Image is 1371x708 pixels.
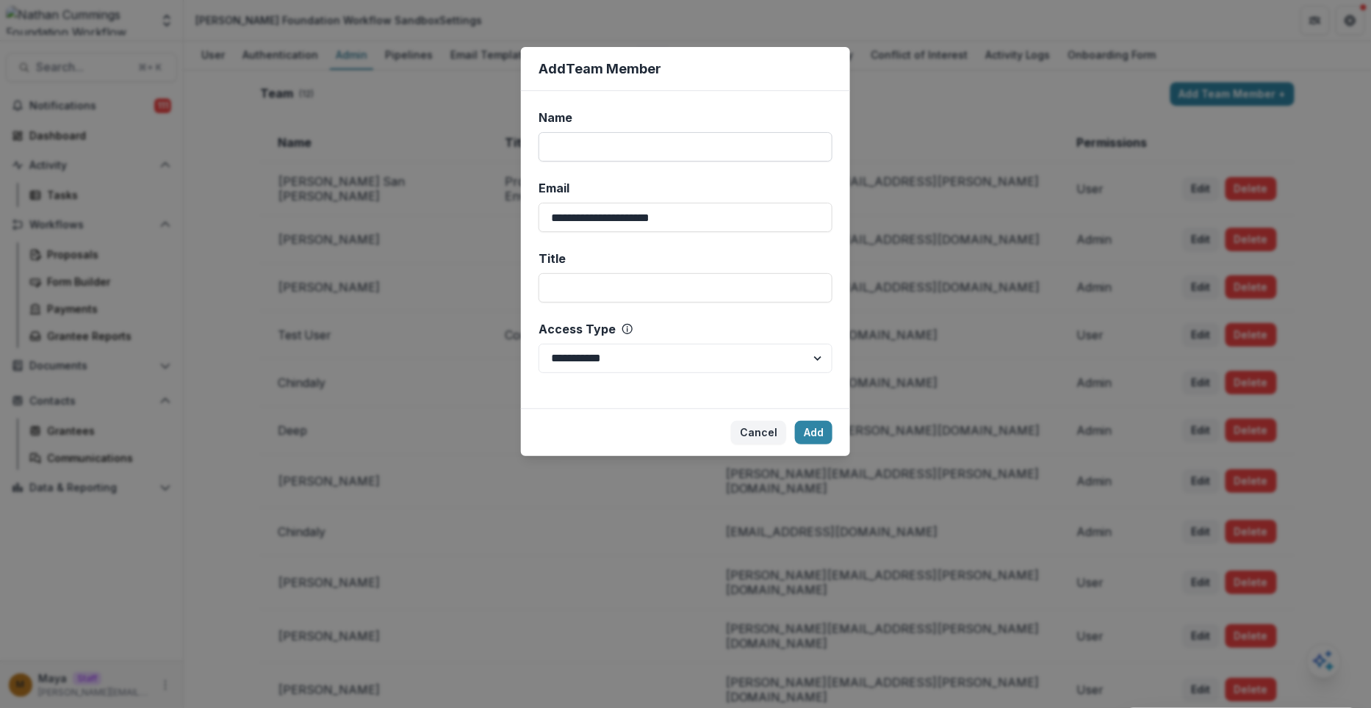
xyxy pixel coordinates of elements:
[539,109,572,126] span: Name
[539,320,616,338] span: Access Type
[795,421,832,444] button: Add
[731,421,786,444] button: Cancel
[521,47,850,91] header: Add Team Member
[539,250,566,267] span: Title
[539,179,569,197] span: Email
